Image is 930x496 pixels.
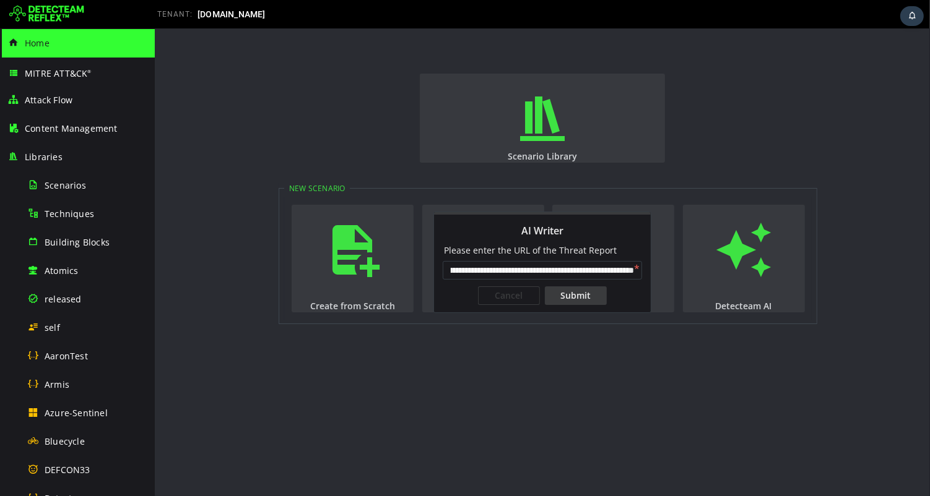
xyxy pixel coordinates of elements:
span: Content Management [25,122,118,134]
div: Cancel [323,258,385,276]
span: self [45,322,60,333]
div: Task Notifications [900,6,924,26]
span: TENANT: [157,10,193,19]
span: Techniques [45,208,94,220]
span: Please enter the URL of the Threat Report [289,216,462,228]
span: Atomics [45,265,78,276]
sup: ® [87,69,91,74]
span: Azure-Sentinel [45,407,108,419]
span: Armis [45,378,69,390]
span: Libraries [25,151,63,163]
span: AaronTest [45,350,88,362]
div: AI Writer [279,184,496,216]
span: MITRE ATT&CK [25,67,92,79]
span: [DOMAIN_NAME] [198,9,266,19]
span: DEFCON33 [45,464,90,476]
span: Bluecycle [45,435,85,447]
span: Scenarios [45,179,86,191]
img: Detecteam logo [9,4,84,24]
span: Home [25,37,50,49]
div: AI Writer [279,183,497,284]
span: Building Blocks [45,236,110,248]
span: Attack Flow [25,94,72,106]
span: released [45,293,82,305]
div: Submit [390,258,452,276]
